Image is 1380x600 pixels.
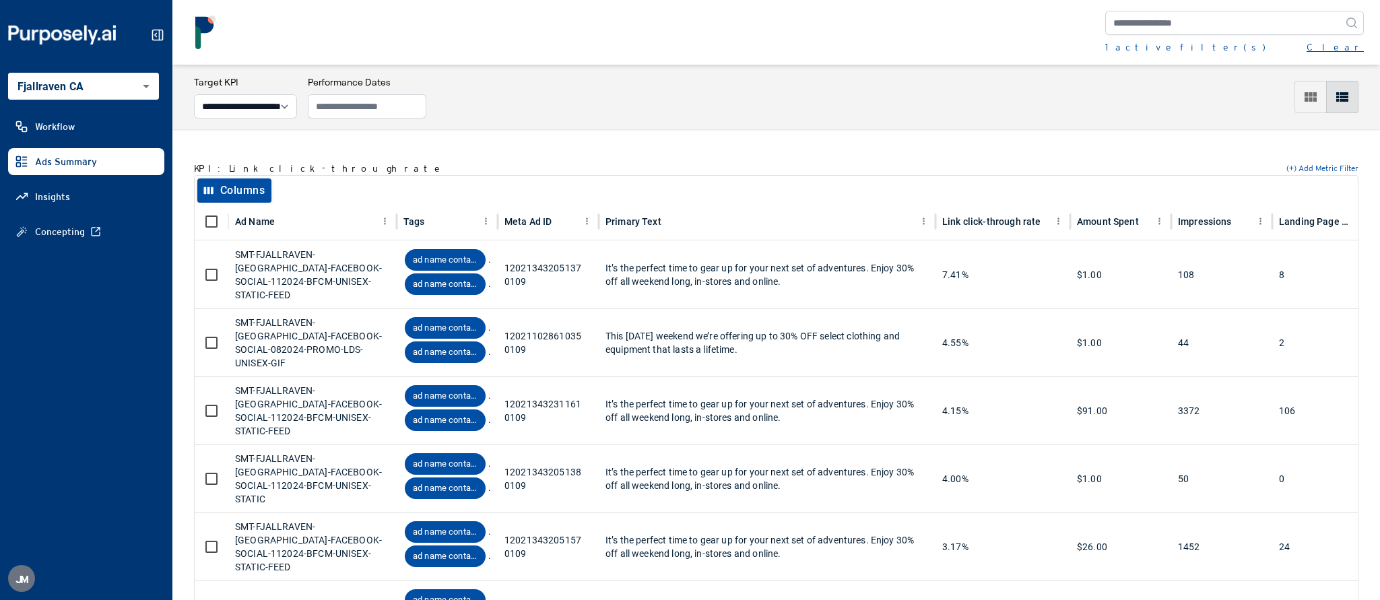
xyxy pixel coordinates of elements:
div: 44 [1178,309,1266,376]
span: ad name contains "static" [405,458,486,471]
span: Workflow [35,120,75,133]
button: 1active filter(s) [1105,40,1266,54]
div: J M [8,565,35,592]
button: Landing Page Views column menu [1353,213,1370,230]
div: SMT-FJALLRAVEN-[GEOGRAPHIC_DATA]-FACEBOOK-SOCIAL-112024-BFCM-UNISEX-STATIC [235,445,390,512]
div: 120213432311610109 [504,377,592,444]
span: ad name contains ''unisex'' [405,278,486,291]
a: Insights [8,183,164,210]
div: SMT-FJALLRAVEN-[GEOGRAPHIC_DATA]-FACEBOOK-SOCIAL-112024-BFCM-UNISEX-STATIC-FEED [235,241,390,308]
div: 4.15% [942,377,1063,444]
button: Meta Ad ID column menu [579,213,595,230]
button: Primary Text column menu [915,213,932,230]
span: ad name contains "static" [405,390,486,403]
div: 106 [1279,377,1367,444]
span: ad name contains ''unisex'' [405,482,486,495]
button: Link click-through rate column menu [1050,213,1067,230]
div: Impressions [1178,216,1232,227]
div: 4.00% [942,445,1063,512]
div: Landing Page Views [1279,216,1353,227]
span: ad name contains ''unisex'' [405,346,486,359]
button: Tags column menu [478,213,494,230]
div: It’s the perfect time to gear up for your next set of adventures. Enjoy 30% off all weekend long,... [605,445,929,512]
div: 108 [1178,241,1266,308]
div: 120213432051570109 [504,513,592,580]
div: Link click-through rate [942,216,1041,227]
div: 50 [1178,445,1266,512]
div: Ad Name [235,216,275,227]
div: 24 [1279,513,1367,580]
div: It’s the perfect time to gear up for your next set of adventures. Enjoy 30% off all weekend long,... [605,377,929,444]
a: Ads Summary [8,148,164,175]
div: 2 [1279,309,1367,376]
span: ad name contains ''unisex'' [405,550,486,563]
div: 7.41% [942,241,1063,308]
img: logo [189,15,222,49]
div: 120211028610350109 [504,309,592,376]
div: 1452 [1178,513,1266,580]
div: SMT-FJALLRAVEN-[GEOGRAPHIC_DATA]-FACEBOOK-SOCIAL-112024-BFCM-UNISEX-STATIC-FEED [235,513,390,580]
span: ad name contains "static" [405,526,486,539]
div: $1.00 [1077,309,1164,376]
div: $91.00 [1077,377,1164,444]
div: Fjallraven CA [8,73,159,100]
div: This [DATE] weekend we’re offering up to 30% OFF select clothing and equipment that lasts a lifet... [605,309,929,376]
span: Concepting [35,225,85,238]
h3: Performance Dates [308,75,426,89]
p: KPI: Link click-through rate [194,162,445,175]
div: 8 [1279,241,1367,308]
div: SMT-FJALLRAVEN-[GEOGRAPHIC_DATA]-FACEBOOK-SOCIAL-082024-PROMO-LDS-UNISEX-GIF [235,309,390,376]
button: Select columns [197,178,271,203]
div: 120213432051370109 [504,241,592,308]
div: 4.55% [942,309,1063,376]
button: Amount Spent column menu [1151,213,1168,230]
span: ad name contains "static" [405,254,486,267]
div: $1.00 [1077,445,1164,512]
h3: Target KPI [194,75,297,89]
span: Ads Summary [35,155,97,168]
div: $1.00 [1077,241,1164,308]
span: ad name contains ''unisex'' [405,414,486,427]
div: 120213432051380109 [504,445,592,512]
a: Concepting [8,218,164,245]
div: Amount Spent [1077,216,1139,227]
div: Primary Text [605,216,661,227]
a: Workflow [8,113,164,140]
div: Meta Ad ID [504,216,552,227]
div: It’s the perfect time to gear up for your next set of adventures. Enjoy 30% off all weekend long,... [605,241,929,308]
button: Clear [1307,40,1364,54]
div: It’s the perfect time to gear up for your next set of adventures. Enjoy 30% off all weekend long,... [605,513,929,580]
div: 3372 [1178,377,1266,444]
div: 0 [1279,445,1367,512]
button: Impressions column menu [1252,213,1269,230]
span: ad name contains "gif" [405,322,486,335]
div: 3.17% [942,513,1063,580]
span: Insights [35,190,70,203]
div: Tags [403,216,425,227]
div: $26.00 [1077,513,1164,580]
div: SMT-FJALLRAVEN-[GEOGRAPHIC_DATA]-FACEBOOK-SOCIAL-112024-BFCM-UNISEX-STATIC-FEED [235,377,390,444]
div: 1 active filter(s) [1105,40,1266,54]
button: (+) Add Metric Filter [1286,163,1358,174]
button: Ad Name column menu [376,213,393,230]
button: JM [8,565,35,592]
